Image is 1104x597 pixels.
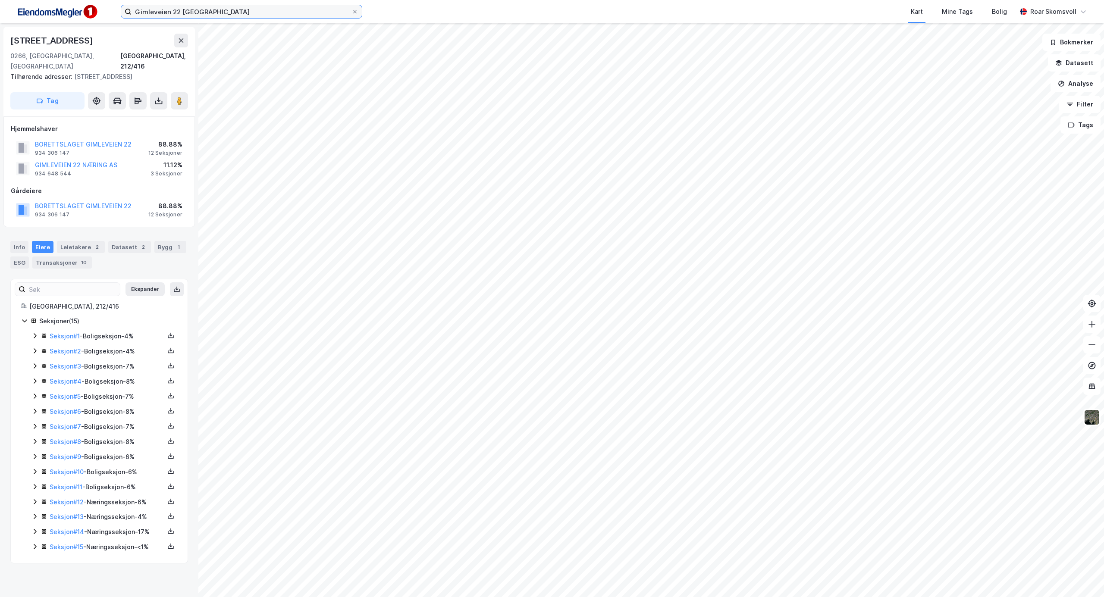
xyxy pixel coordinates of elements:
[50,331,164,341] div: - Boligseksjon - 4%
[50,437,164,447] div: - Boligseksjon - 8%
[50,361,164,372] div: - Boligseksjon - 7%
[35,211,69,218] div: 934 306 147
[50,423,81,430] a: Seksjon#7
[50,513,84,520] a: Seksjon#13
[50,452,164,462] div: - Boligseksjon - 6%
[79,258,88,267] div: 10
[132,5,351,18] input: Søk på adresse, matrikkel, gårdeiere, leietakere eller personer
[50,512,164,522] div: - Næringsseksjon - 4%
[10,51,120,72] div: 0266, [GEOGRAPHIC_DATA], [GEOGRAPHIC_DATA]
[992,6,1007,17] div: Bolig
[10,72,181,82] div: [STREET_ADDRESS]
[50,527,164,537] div: - Næringsseksjon - 17%
[174,243,183,251] div: 1
[50,378,82,385] a: Seksjon#4
[25,283,120,296] input: Søk
[50,332,80,340] a: Seksjon#1
[10,256,29,269] div: ESG
[942,6,973,17] div: Mine Tags
[50,408,81,415] a: Seksjon#6
[10,73,74,80] span: Tilhørende adresser:
[11,186,188,196] div: Gårdeiere
[50,422,164,432] div: - Boligseksjon - 7%
[50,376,164,387] div: - Boligseksjon - 8%
[151,160,182,170] div: 11.12%
[125,282,165,296] button: Ekspander
[148,211,182,218] div: 12 Seksjoner
[911,6,923,17] div: Kart
[148,139,182,150] div: 88.88%
[1061,556,1104,597] iframe: Chat Widget
[1084,409,1100,425] img: 9k=
[35,170,71,177] div: 934 648 544
[50,543,83,550] a: Seksjon#15
[50,498,84,506] a: Seksjon#12
[1061,556,1104,597] div: Kontrollprogram for chat
[93,243,101,251] div: 2
[50,393,81,400] a: Seksjon#5
[50,482,164,492] div: - Boligseksjon - 6%
[1030,6,1076,17] div: Roar Skomsvoll
[35,150,69,156] div: 934 306 147
[50,468,84,475] a: Seksjon#10
[108,241,151,253] div: Datasett
[120,51,188,72] div: [GEOGRAPHIC_DATA], 212/416
[50,453,81,460] a: Seksjon#9
[50,467,164,477] div: - Boligseksjon - 6%
[139,243,147,251] div: 2
[50,406,164,417] div: - Boligseksjon - 8%
[50,528,84,535] a: Seksjon#14
[14,2,100,22] img: F4PB6Px+NJ5v8B7XTbfpPpyloAAAAASUVORK5CYII=
[50,438,81,445] a: Seksjon#8
[148,150,182,156] div: 12 Seksjoner
[1060,116,1101,134] button: Tags
[1042,34,1101,51] button: Bokmerker
[1059,96,1101,113] button: Filter
[10,92,85,109] button: Tag
[148,201,182,211] div: 88.88%
[50,542,164,552] div: - Næringsseksjon - <1%
[1048,54,1101,72] button: Datasett
[154,241,186,253] div: Bygg
[57,241,105,253] div: Leietakere
[50,391,164,402] div: - Boligseksjon - 7%
[50,497,164,507] div: - Næringsseksjon - 6%
[10,34,95,47] div: [STREET_ADDRESS]
[50,347,81,355] a: Seksjon#2
[1051,75,1101,92] button: Analyse
[32,256,92,269] div: Transaksjoner
[151,170,182,177] div: 3 Seksjoner
[29,301,177,312] div: [GEOGRAPHIC_DATA], 212/416
[11,124,188,134] div: Hjemmelshaver
[39,316,177,326] div: Seksjoner ( 15 )
[32,241,53,253] div: Eiere
[50,483,82,491] a: Seksjon#11
[10,241,28,253] div: Info
[50,346,164,356] div: - Boligseksjon - 4%
[50,363,81,370] a: Seksjon#3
